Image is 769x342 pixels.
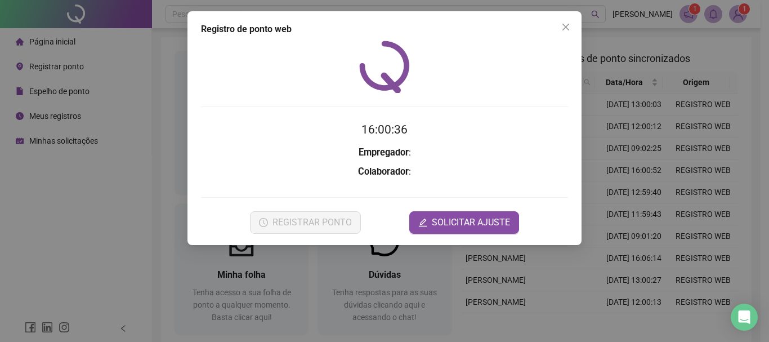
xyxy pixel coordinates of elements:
span: close [561,23,570,32]
time: 16:00:36 [361,123,408,136]
strong: Colaborador [358,166,409,177]
strong: Empregador [359,147,409,158]
h3: : [201,165,568,179]
span: SOLICITAR AJUSTE [432,216,510,229]
div: Open Intercom Messenger [731,304,758,331]
div: Registro de ponto web [201,23,568,36]
h3: : [201,145,568,160]
button: Close [557,18,575,36]
span: edit [418,218,427,227]
img: QRPoint [359,41,410,93]
button: REGISTRAR PONTO [250,211,361,234]
button: editSOLICITAR AJUSTE [409,211,519,234]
